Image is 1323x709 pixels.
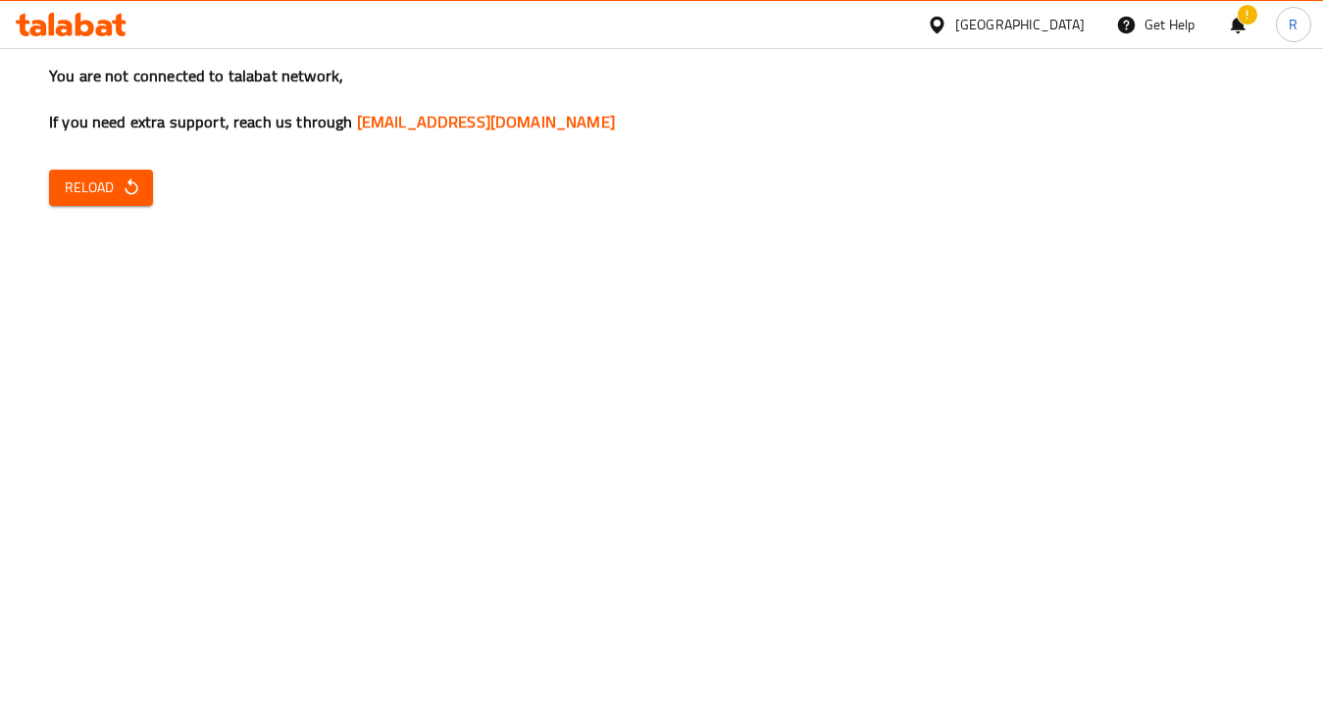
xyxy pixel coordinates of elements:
[1289,14,1298,35] span: R
[49,170,153,206] button: Reload
[357,107,615,136] a: [EMAIL_ADDRESS][DOMAIN_NAME]
[49,65,1274,133] h3: You are not connected to talabat network, If you need extra support, reach us through
[65,176,137,200] span: Reload
[955,14,1085,35] div: [GEOGRAPHIC_DATA]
